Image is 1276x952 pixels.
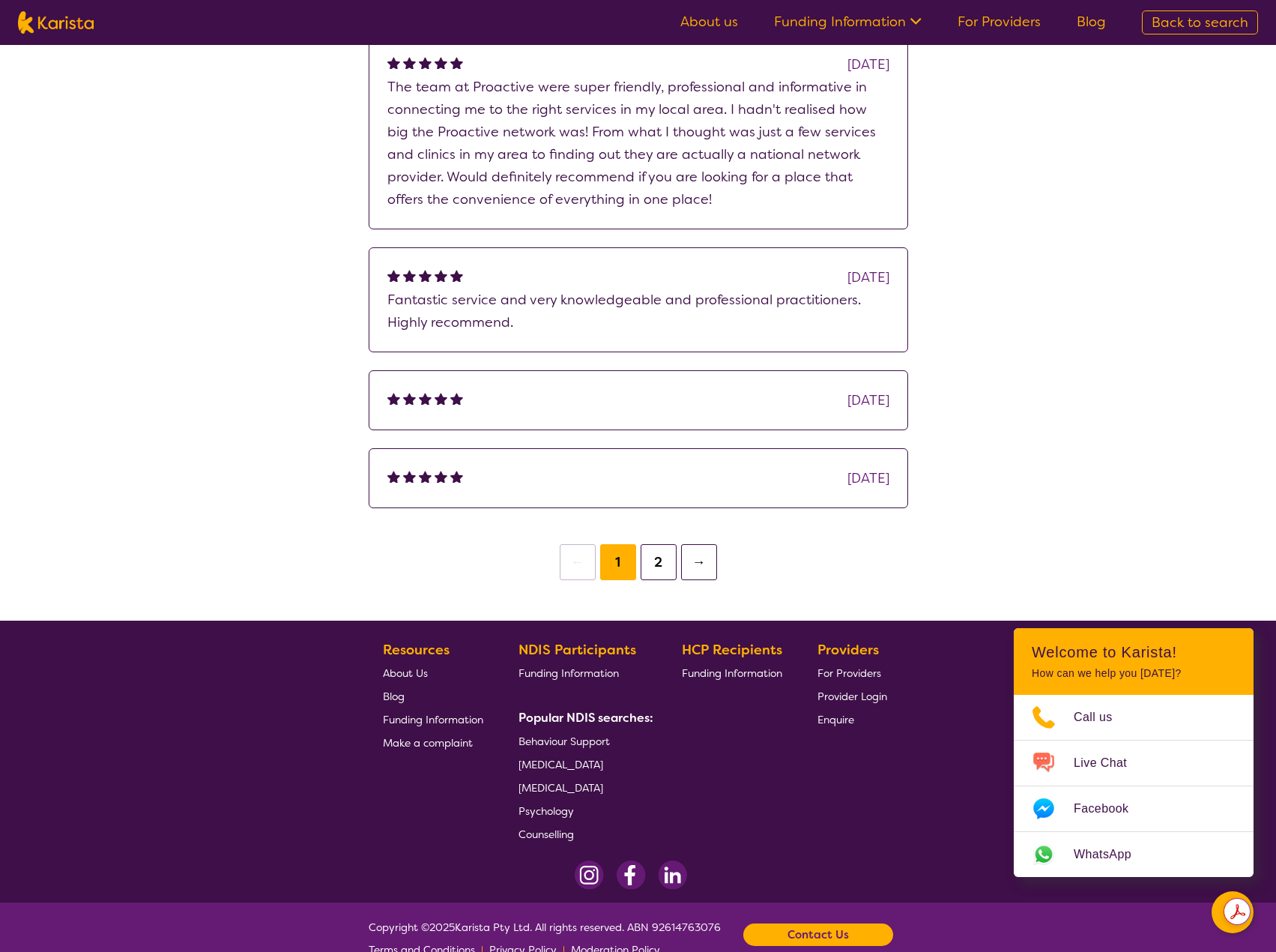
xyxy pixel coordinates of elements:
[383,666,428,680] span: About Us
[387,392,400,405] img: fullstar
[518,781,603,795] span: [MEDICAL_DATA]
[518,666,619,680] span: Funding Information
[518,710,653,726] b: Popular NDIS searches:
[383,708,483,731] a: Funding Information
[1074,843,1149,866] span: WhatsApp
[1142,10,1258,34] a: Back to search
[1014,832,1254,877] a: Web link opens in a new tab.
[1074,798,1146,820] span: Facebook
[817,661,887,684] a: For Providers
[817,690,887,703] span: Provider Login
[450,269,463,282] img: fullstar
[847,467,889,489] div: [DATE]
[518,641,636,659] b: NDIS Participants
[575,861,604,890] img: Instagram
[403,269,416,282] img: fullstar
[774,13,922,31] a: Funding Information
[419,56,432,69] img: fullstar
[518,804,574,818] span: Psychology
[1014,628,1254,877] div: Channel Menu
[817,666,881,680] span: For Providers
[616,861,646,890] img: Facebook
[435,269,447,282] img: fullstar
[419,392,432,405] img: fullstar
[1212,891,1254,933] button: Channel Menu
[1032,667,1236,680] p: How can we help you [DATE]?
[387,289,889,334] p: Fantastic service and very knowledgeable and professional practitioners. Highly recommend.
[658,861,687,890] img: LinkedIn
[600,544,636,580] button: 1
[403,392,416,405] img: fullstar
[383,736,473,750] span: Make a complaint
[383,713,483,726] span: Funding Information
[787,924,849,946] b: Contact Us
[383,661,483,684] a: About Us
[641,544,677,580] button: 2
[1032,643,1236,661] h2: Welcome to Karista!
[450,470,463,483] img: fullstar
[560,544,596,580] button: ←
[682,661,782,684] a: Funding Information
[435,470,447,483] img: fullstar
[817,713,854,726] span: Enquire
[681,544,717,580] button: →
[403,470,416,483] img: fullstar
[817,641,879,659] b: Providers
[518,822,647,846] a: Counselling
[847,266,889,289] div: [DATE]
[450,392,463,405] img: fullstar
[435,56,447,69] img: fullstar
[518,776,647,799] a: [MEDICAL_DATA]
[682,666,782,680] span: Funding Information
[817,684,887,708] a: Provider Login
[450,56,463,69] img: fullstar
[817,708,887,731] a: Enquire
[435,392,447,405] img: fullstar
[383,731,483,754] a: Make a complaint
[18,11,94,34] img: Karista logo
[682,641,782,659] b: HCP Recipients
[419,269,432,282] img: fullstar
[518,753,647,776] a: [MEDICAL_DATA]
[518,661,647,684] a: Funding Information
[387,56,400,69] img: fullstar
[383,690,405,703] span: Blog
[403,56,416,69] img: fullstar
[518,735,610,748] span: Behaviour Support
[518,799,647,822] a: Psychology
[383,684,483,708] a: Blog
[847,389,889,412] div: [DATE]
[958,13,1041,31] a: For Providers
[387,269,400,282] img: fullstar
[1074,706,1131,729] span: Call us
[387,470,400,483] img: fullstar
[680,13,738,31] a: About us
[1152,13,1248,31] span: Back to search
[847,53,889,76] div: [DATE]
[1014,695,1254,877] ul: Choose channel
[383,641,450,659] b: Resources
[518,729,647,753] a: Behaviour Support
[1077,13,1106,31] a: Blog
[1074,752,1145,774] span: Live Chat
[419,470,432,483] img: fullstar
[518,828,574,841] span: Counselling
[387,76,889,211] p: The team at Proactive were super friendly, professional and informative in connecting me to the r...
[518,758,603,771] span: [MEDICAL_DATA]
